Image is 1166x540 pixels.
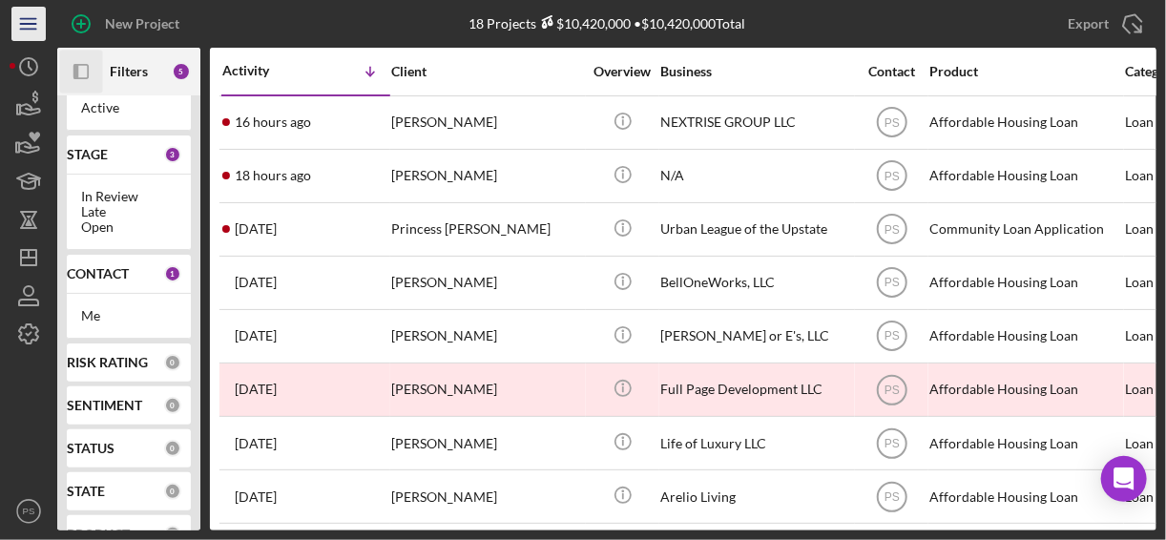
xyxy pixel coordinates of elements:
div: 1 [164,265,181,282]
div: Affordable Housing Loan [929,311,1120,362]
div: Overview [587,64,658,79]
div: 0 [164,440,181,457]
time: 2025-09-11 19:52 [235,168,311,183]
div: Business [660,64,851,79]
div: [PERSON_NAME] [391,311,582,362]
div: Activity [222,63,306,78]
div: New Project [105,5,179,43]
b: CONTACT [67,266,129,281]
text: PS [884,490,899,504]
div: Urban League of the Upstate [660,204,851,255]
div: [PERSON_NAME] [391,97,582,148]
b: STATUS [67,441,115,456]
div: [PERSON_NAME] [391,418,582,468]
div: $10,420,000 [536,15,631,31]
time: 2025-09-11 21:50 [235,114,311,130]
text: PS [884,437,899,450]
div: Me [81,308,177,323]
text: PS [884,330,899,343]
text: PS [23,507,35,517]
div: Arelio Living [660,471,851,522]
div: 3 [164,146,181,163]
time: 2025-09-05 10:02 [235,328,277,343]
time: 2025-09-05 07:52 [235,382,277,397]
time: 2025-09-09 19:58 [235,221,277,237]
div: [PERSON_NAME] [391,364,582,415]
b: RISK RATING [67,355,148,370]
div: Affordable Housing Loan [929,471,1120,522]
div: BellOneWorks, LLC [660,258,851,308]
b: SENTIMENT [67,398,142,413]
div: Open Intercom Messenger [1101,456,1147,502]
div: 0 [164,397,181,414]
div: Late [81,204,177,219]
text: PS [884,277,899,290]
div: 18 Projects • $10,420,000 Total [468,15,745,31]
div: In Review [81,189,177,204]
div: Affordable Housing Loan [929,364,1120,415]
button: New Project [57,5,198,43]
div: Affordable Housing Loan [929,151,1120,201]
div: N/A [660,151,851,201]
div: Community Loan Application [929,204,1120,255]
time: 2025-09-04 01:39 [235,436,277,451]
b: STATE [67,484,105,499]
div: Export [1068,5,1109,43]
text: PS [884,116,899,130]
div: 0 [164,354,181,371]
text: PS [884,223,899,237]
text: PS [884,170,899,183]
div: Open [81,219,177,235]
button: Export [1049,5,1156,43]
button: PS [10,492,48,530]
div: Active [81,100,177,115]
div: Princess [PERSON_NAME] [391,204,582,255]
div: Contact [856,64,927,79]
div: [PERSON_NAME] or E's, LLC [660,311,851,362]
div: 5 [172,62,191,81]
div: Affordable Housing Loan [929,258,1120,308]
div: [PERSON_NAME] [391,471,582,522]
b: STAGE [67,147,108,162]
div: [PERSON_NAME] [391,151,582,201]
div: Client [391,64,582,79]
div: NEXTRISE GROUP LLC [660,97,851,148]
div: Full Page Development LLC [660,364,851,415]
div: Life of Luxury LLC [660,418,851,468]
text: PS [884,384,899,397]
div: 0 [164,483,181,500]
div: [PERSON_NAME] [391,258,582,308]
div: Affordable Housing Loan [929,97,1120,148]
div: Product [929,64,1120,79]
time: 2025-09-05 12:30 [235,275,277,290]
div: Affordable Housing Loan [929,418,1120,468]
b: Filters [110,64,148,79]
time: 2025-09-02 16:16 [235,489,277,505]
